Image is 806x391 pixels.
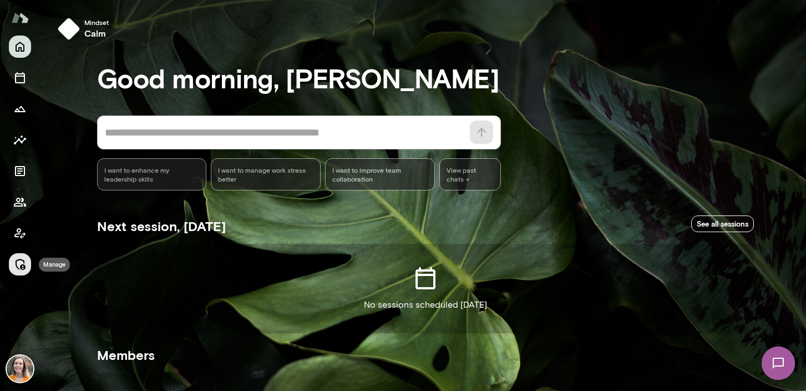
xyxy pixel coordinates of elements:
a: See all sessions [691,215,754,233]
div: Manage [39,258,70,272]
div: I want to manage work stress better [211,158,321,191]
h6: calm [84,27,109,40]
button: Growth Plan [9,98,31,120]
span: Mindset [84,18,109,27]
button: Insights [9,129,31,151]
button: Mindsetcalm [53,13,118,44]
button: Manage [9,253,31,275]
span: I want to enhance my leadership skills [104,166,200,183]
button: Client app [9,222,31,244]
button: Members [9,191,31,213]
h5: Next session, [DATE] [97,217,226,235]
p: No sessions scheduled [DATE] [364,298,487,312]
div: I want to improve team collaboration [325,158,435,191]
h5: Members [97,346,754,364]
span: View past chats -> [439,158,501,191]
img: Carrie Kelly [7,355,33,382]
h3: Good morning, [PERSON_NAME] [97,62,754,93]
button: Sessions [9,67,31,89]
span: I want to improve team collaboration [332,166,428,183]
img: mindset [58,18,80,40]
div: I want to enhance my leadership skills [97,158,207,191]
button: Documents [9,160,31,182]
button: Home [9,36,31,58]
span: I want to manage work stress better [218,166,313,183]
img: Mento [11,7,29,28]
